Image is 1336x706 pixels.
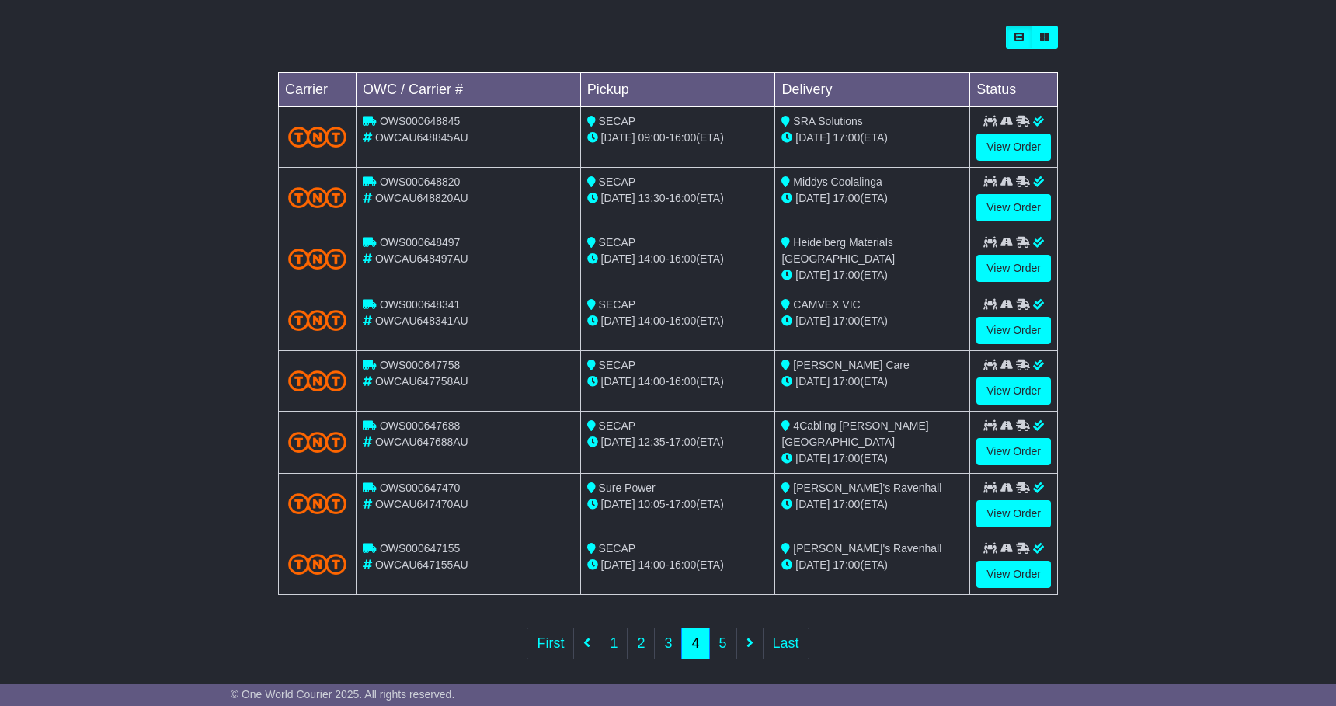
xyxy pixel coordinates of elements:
[375,498,468,510] span: OWCAU647470AU
[638,252,666,265] span: 14:00
[669,192,696,204] span: 16:00
[375,375,468,388] span: OWCAU647758AU
[599,542,635,555] span: SECAP
[795,192,830,204] span: [DATE]
[587,557,769,573] div: - (ETA)
[781,557,963,573] div: (ETA)
[638,315,666,327] span: 14:00
[638,131,666,144] span: 09:00
[288,432,346,453] img: TNT_Domestic.png
[833,269,860,281] span: 17:00
[793,482,941,494] span: [PERSON_NAME]'s Ravenhall
[601,192,635,204] span: [DATE]
[976,561,1051,588] a: View Order
[288,554,346,575] img: TNT_Domestic.png
[833,315,860,327] span: 17:00
[669,252,696,265] span: 16:00
[587,313,769,329] div: - (ETA)
[587,496,769,513] div: - (ETA)
[599,419,635,432] span: SECAP
[781,267,963,283] div: (ETA)
[638,436,666,448] span: 12:35
[599,482,656,494] span: Sure Power
[976,500,1051,527] a: View Order
[599,176,635,188] span: SECAP
[601,375,635,388] span: [DATE]
[976,438,1051,465] a: View Order
[600,628,628,659] a: 1
[793,359,909,371] span: [PERSON_NAME] Care
[380,298,461,311] span: OWS000648341
[795,498,830,510] span: [DATE]
[795,375,830,388] span: [DATE]
[781,419,928,448] span: 4Cabling [PERSON_NAME][GEOGRAPHIC_DATA]
[587,251,769,267] div: - (ETA)
[587,190,769,207] div: - (ETA)
[587,434,769,450] div: - (ETA)
[601,315,635,327] span: [DATE]
[375,436,468,448] span: OWCAU647688AU
[357,73,581,107] td: OWC / Carrier #
[599,359,635,371] span: SECAP
[599,298,635,311] span: SECAP
[669,315,696,327] span: 16:00
[781,450,963,467] div: (ETA)
[638,498,666,510] span: 10:05
[601,252,635,265] span: [DATE]
[587,374,769,390] div: - (ETA)
[288,493,346,514] img: TNT_Domestic.png
[638,192,666,204] span: 13:30
[833,498,860,510] span: 17:00
[638,558,666,571] span: 14:00
[833,452,860,464] span: 17:00
[970,73,1058,107] td: Status
[709,628,737,659] a: 5
[795,452,830,464] span: [DATE]
[380,482,461,494] span: OWS000647470
[976,194,1051,221] a: View Order
[795,269,830,281] span: [DATE]
[781,190,963,207] div: (ETA)
[793,298,860,311] span: CAMVEX VIC
[601,436,635,448] span: [DATE]
[793,542,941,555] span: [PERSON_NAME]'s Ravenhall
[763,628,809,659] a: Last
[976,134,1051,161] a: View Order
[976,377,1051,405] a: View Order
[288,310,346,331] img: TNT_Domestic.png
[654,628,682,659] a: 3
[288,127,346,148] img: TNT_Domestic.png
[833,131,860,144] span: 17:00
[380,115,461,127] span: OWS000648845
[669,498,696,510] span: 17:00
[601,131,635,144] span: [DATE]
[795,558,830,571] span: [DATE]
[681,628,709,659] a: 4
[833,558,860,571] span: 17:00
[599,236,635,249] span: SECAP
[587,130,769,146] div: - (ETA)
[669,558,696,571] span: 16:00
[380,542,461,555] span: OWS000647155
[669,436,696,448] span: 17:00
[375,558,468,571] span: OWCAU647155AU
[793,176,882,188] span: Middys Coolalinga
[601,558,635,571] span: [DATE]
[375,252,468,265] span: OWCAU648497AU
[375,131,468,144] span: OWCAU648845AU
[627,628,655,659] a: 2
[288,370,346,391] img: TNT_Domestic.png
[231,688,455,701] span: © One World Courier 2025. All rights reserved.
[781,496,963,513] div: (ETA)
[793,115,863,127] span: SRA Solutions
[288,249,346,270] img: TNT_Domestic.png
[833,375,860,388] span: 17:00
[795,315,830,327] span: [DATE]
[638,375,666,388] span: 14:00
[375,192,468,204] span: OWCAU648820AU
[669,375,696,388] span: 16:00
[380,176,461,188] span: OWS000648820
[380,236,461,249] span: OWS000648497
[669,131,696,144] span: 16:00
[781,313,963,329] div: (ETA)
